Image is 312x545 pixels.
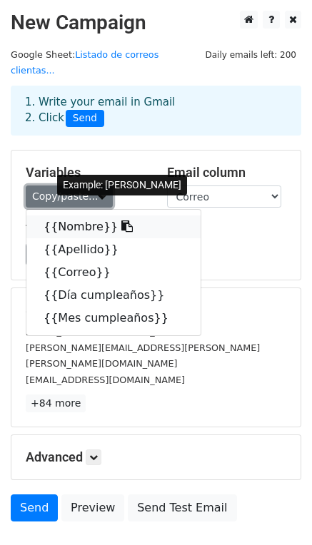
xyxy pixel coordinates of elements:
[26,185,113,208] a: Copy/paste...
[26,261,201,284] a: {{Correo}}
[26,215,201,238] a: {{Nombre}}
[167,165,287,180] h5: Email column
[26,284,201,307] a: {{Día cumpleaños}}
[26,238,201,261] a: {{Apellido}}
[11,11,301,35] h2: New Campaign
[57,175,187,195] div: Example: [PERSON_NAME]
[14,94,298,127] div: 1. Write your email in Gmail 2. Click
[26,394,86,412] a: +84 more
[26,307,201,330] a: {{Mes cumpleaños}}
[128,494,236,521] a: Send Test Email
[11,49,158,76] a: Listado de correos clientas...
[200,47,301,63] span: Daily emails left: 200
[11,49,158,76] small: Google Sheet:
[26,449,286,465] h5: Advanced
[241,477,312,545] div: Widget de chat
[11,494,58,521] a: Send
[26,375,185,385] small: [EMAIL_ADDRESS][DOMAIN_NAME]
[66,110,104,127] span: Send
[241,477,312,545] iframe: Chat Widget
[61,494,124,521] a: Preview
[200,49,301,60] a: Daily emails left: 200
[26,342,260,370] small: [PERSON_NAME][EMAIL_ADDRESS][PERSON_NAME][PERSON_NAME][DOMAIN_NAME]
[26,165,146,180] h5: Variables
